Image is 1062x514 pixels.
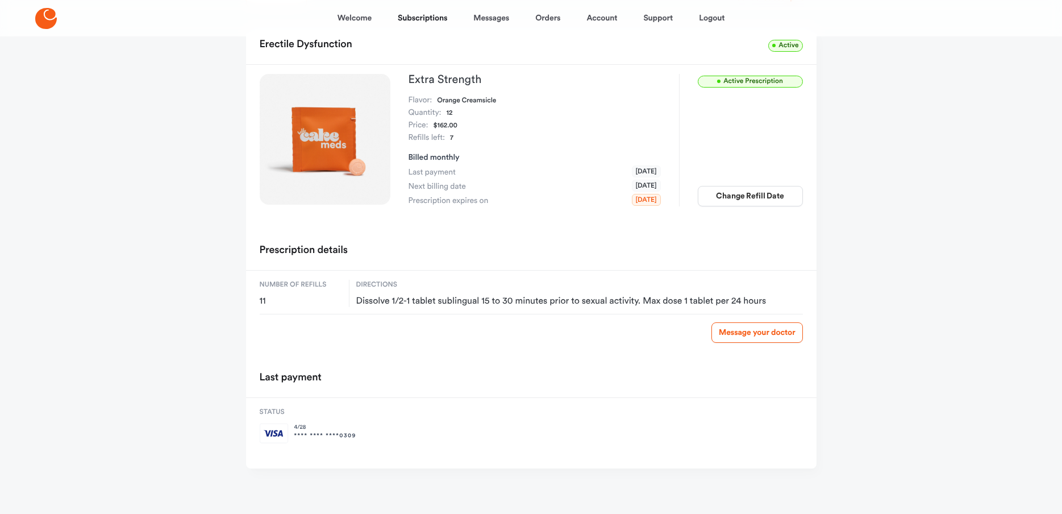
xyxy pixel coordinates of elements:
[338,5,372,32] a: Welcome
[294,423,356,432] span: 4 / 28
[398,5,447,32] a: Subscriptions
[698,76,803,88] span: Active Prescription
[409,132,445,144] dt: Refills left:
[768,40,802,52] span: Active
[260,280,342,290] span: Number of refills
[356,296,803,307] span: Dissolve 1/2-1 tablet sublingual 15 to 30 minutes prior to sexual activity. Max dose 1 tablet per...
[260,423,289,443] img: visa
[698,186,803,206] button: Change Refill Date
[409,167,456,178] span: Last payment
[260,296,342,307] span: 11
[409,94,432,107] dt: Flavor:
[409,154,460,161] span: Billed monthly
[409,195,489,206] span: Prescription expires on
[356,280,803,290] span: Directions
[409,74,661,85] h3: Extra Strength
[473,5,509,32] a: Messages
[409,181,466,192] span: Next billing date
[260,35,352,55] h2: Erectile Dysfunction
[447,107,453,119] dd: 12
[699,5,724,32] a: Logout
[450,132,453,144] dd: 7
[586,5,617,32] a: Account
[260,368,322,388] h2: Last payment
[535,5,560,32] a: Orders
[643,5,673,32] a: Support
[260,74,390,205] img: Extra Strength
[632,165,661,177] span: [DATE]
[409,107,442,119] dt: Quantity:
[711,322,802,343] a: Message your doctor
[260,241,348,261] h2: Prescription details
[437,94,496,107] dd: Orange Creamsicle
[632,180,661,192] span: [DATE]
[409,119,428,132] dt: Price:
[434,119,457,132] dd: $162.00
[260,407,356,417] span: Status
[632,194,661,206] span: [DATE]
